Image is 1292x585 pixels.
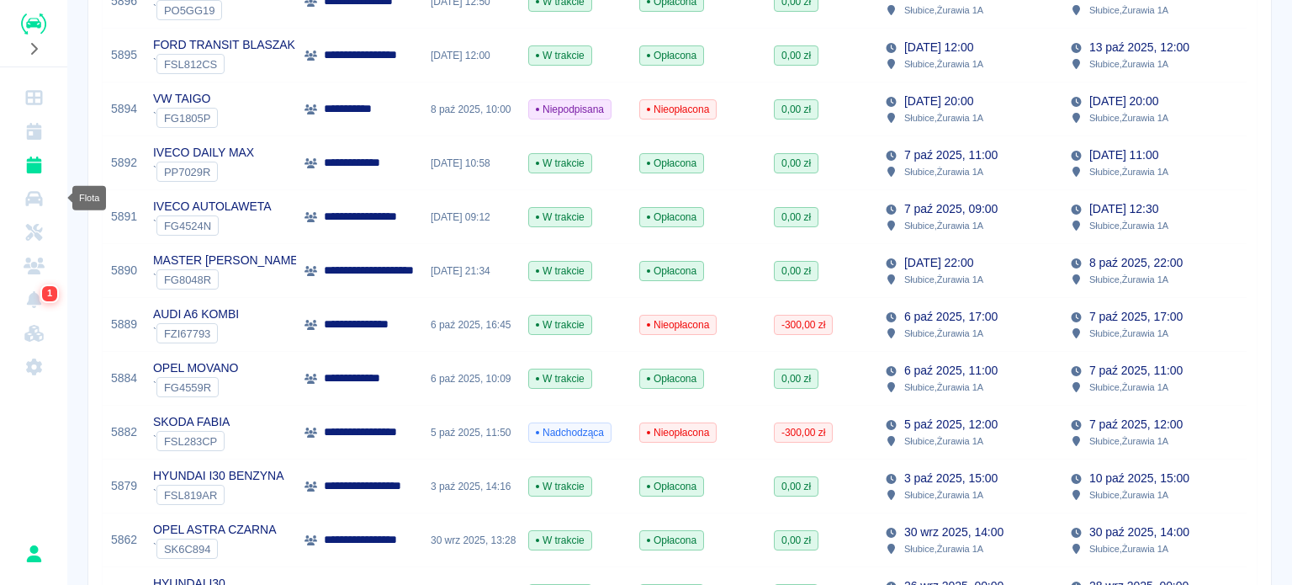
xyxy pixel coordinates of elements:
[529,533,591,548] span: W trakcie
[640,371,703,386] span: Opłacona
[1089,487,1168,503] p: Słubice , Żurawia 1A
[529,210,591,225] span: W trakcie
[7,350,61,384] a: Ustawienia
[775,533,818,548] span: 0,00 zł
[775,317,832,332] span: -300,00 zł
[422,136,520,190] div: [DATE] 10:58
[7,148,61,182] a: Rezerwacje
[44,285,56,302] span: 1
[7,249,61,283] a: Klienci
[153,198,272,215] p: IVECO AUTOLAWETA
[1089,380,1168,395] p: Słubice , Żurawia 1A
[7,182,61,215] a: Flota
[775,371,818,386] span: 0,00 zł
[111,100,137,118] a: 5894
[422,406,520,460] div: 5 paź 2025, 11:50
[904,164,983,179] p: Słubice , Żurawia 1A
[640,425,716,440] span: Nieopłacona
[904,218,983,233] p: Słubice , Żurawia 1A
[7,316,61,350] a: Widget WWW
[1089,433,1168,449] p: Słubice , Żurawia 1A
[529,479,591,494] span: W trakcie
[904,308,998,326] p: 6 paź 2025, 17:00
[640,533,703,548] span: Opłacona
[157,489,224,502] span: FSL819AR
[904,524,1003,541] p: 30 wrz 2025, 14:00
[111,531,137,549] a: 5862
[640,210,703,225] span: Opłacona
[153,431,230,451] div: `
[529,371,591,386] span: W trakcie
[7,283,61,316] a: Powiadomienia
[904,362,998,380] p: 6 paź 2025, 11:00
[1089,39,1189,56] p: 13 paź 2025, 12:00
[640,263,703,279] span: Opłacona
[904,326,983,341] p: Słubice , Żurawia 1A
[16,536,51,572] button: Rafał Płaza
[7,81,61,114] a: Dashboard
[157,543,217,556] span: SK6C894
[904,110,983,125] p: Słubice , Żurawia 1A
[529,317,591,332] span: W trakcie
[21,13,46,35] img: Renthelp
[1089,254,1183,272] p: 8 paź 2025, 22:00
[422,244,520,298] div: [DATE] 21:34
[904,541,983,556] p: Słubice , Żurawia 1A
[1089,110,1168,125] p: Słubice , Żurawia 1A
[157,274,218,286] span: FG8048R
[529,263,591,279] span: W trakcie
[640,156,703,171] span: Opłacona
[153,36,295,54] p: FORD TRANSIT BLASZAK
[153,359,238,377] p: OPEL MOVANO
[157,112,217,125] span: FG1805P
[1089,416,1183,433] p: 7 paź 2025, 12:00
[1089,308,1183,326] p: 7 paź 2025, 17:00
[775,425,832,440] span: -300,00 zł
[157,327,217,340] span: FZI67793
[904,200,998,218] p: 7 paź 2025, 09:00
[153,162,254,182] div: `
[904,3,983,18] p: Słubice , Żurawia 1A
[153,144,254,162] p: IVECO DAILY MAX
[153,521,276,539] p: OPEL ASTRA CZARNA
[422,298,520,352] div: 6 paź 2025, 16:45
[640,479,703,494] span: Opłacona
[529,48,591,63] span: W trakcie
[904,254,973,272] p: [DATE] 22:00
[157,220,218,232] span: FG4524N
[422,513,520,567] div: 30 wrz 2025, 13:28
[775,210,818,225] span: 0,00 zł
[775,263,818,279] span: 0,00 zł
[904,146,998,164] p: 7 paź 2025, 11:00
[1089,470,1189,487] p: 10 paź 2025, 15:00
[153,269,301,290] div: `
[1089,3,1168,18] p: Słubice , Żurawia 1A
[111,208,137,226] a: 5891
[1089,362,1183,380] p: 7 paź 2025, 11:00
[111,423,137,441] a: 5882
[640,48,703,63] span: Opłacona
[153,108,218,128] div: `
[904,487,983,503] p: Słubice , Żurawia 1A
[904,272,983,287] p: Słubice , Żurawia 1A
[529,425,611,440] span: Nadchodząca
[157,4,221,17] span: PO5GG19
[1089,164,1168,179] p: Słubice , Żurawia 1A
[72,186,106,210] div: Flota
[775,479,818,494] span: 0,00 zł
[422,460,520,513] div: 3 paź 2025, 14:16
[422,190,520,244] div: [DATE] 09:12
[1089,524,1189,541] p: 30 paź 2025, 14:00
[775,156,818,171] span: 0,00 zł
[157,381,218,394] span: FG4559R
[111,262,137,279] a: 5890
[153,252,301,269] p: MASTER [PERSON_NAME]
[775,102,818,117] span: 0,00 zł
[422,352,520,406] div: 6 paź 2025, 10:09
[529,102,611,117] span: Niepodpisana
[422,82,520,136] div: 8 paź 2025, 10:00
[640,317,716,332] span: Nieopłacona
[153,306,239,323] p: AUDI A6 KOMBI
[640,102,716,117] span: Nieopłacona
[153,54,295,74] div: `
